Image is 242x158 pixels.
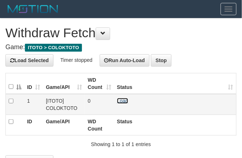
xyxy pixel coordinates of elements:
[5,138,237,148] div: Showing 1 to 1 of 1 entries
[151,54,172,67] button: Stop
[24,94,43,115] td: 1
[60,57,92,63] span: Timer stopped
[5,44,237,51] h4: Game:
[5,54,53,67] button: Load Selected
[25,44,82,52] span: ITOTO > COLOKTOTO
[114,73,237,94] th: Status: activate to sort column ascending
[24,115,43,136] th: ID
[85,115,114,136] th: WD Count
[24,73,43,94] th: ID: activate to sort column ascending
[85,73,114,94] th: WD Count: activate to sort column ascending
[5,4,60,14] img: MOTION_logo.png
[117,98,128,104] a: Load
[5,26,237,40] h1: Withdraw Fetch
[43,94,85,115] td: [ITOTO] COLOKTOTO
[100,54,150,67] button: Run Auto-Load
[88,98,91,104] span: 0
[43,115,85,136] th: Game/API
[114,115,237,136] th: Status
[43,73,85,94] th: Game/API: activate to sort column ascending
